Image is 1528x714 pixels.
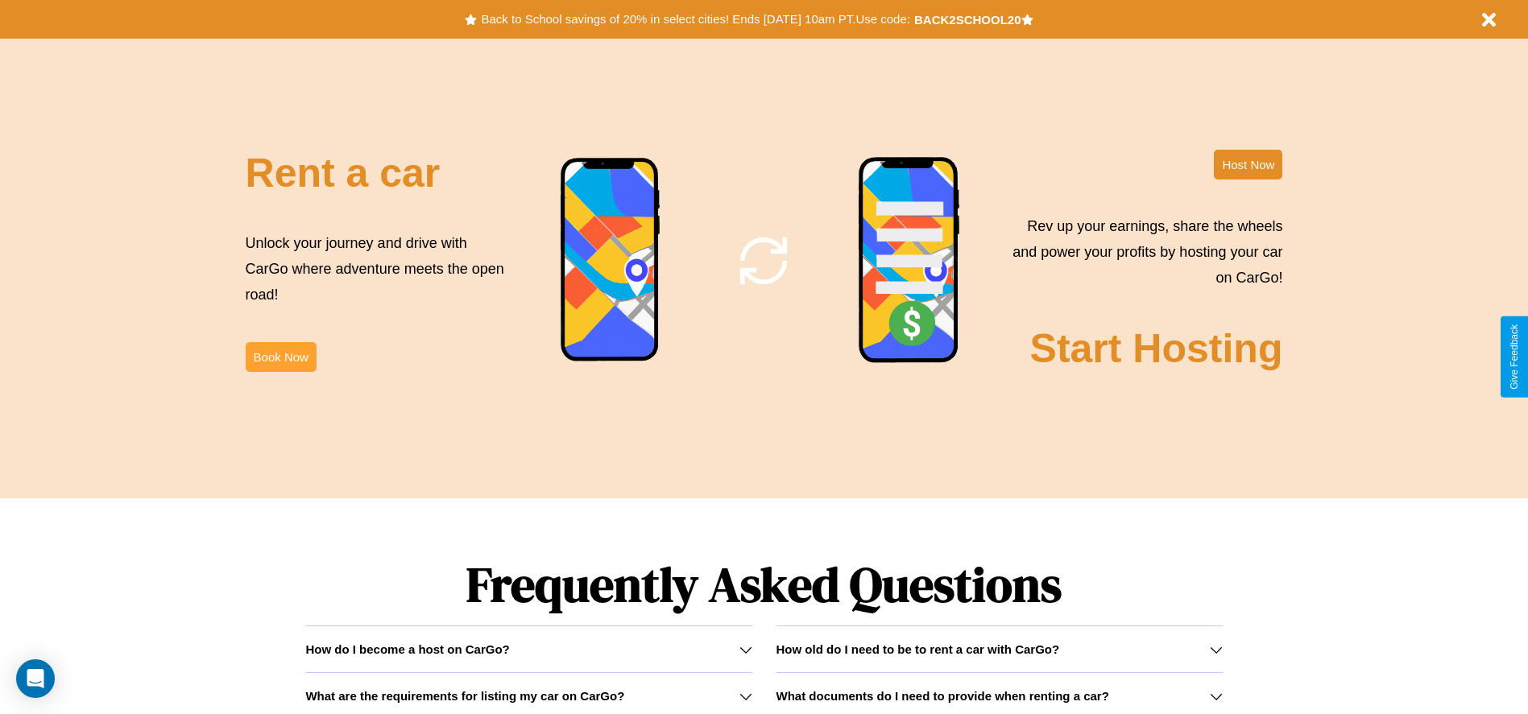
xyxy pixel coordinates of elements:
[1003,213,1282,291] p: Rev up your earnings, share the wheels and power your profits by hosting your car on CarGo!
[16,659,55,698] div: Open Intercom Messenger
[305,543,1222,625] h1: Frequently Asked Questions
[776,689,1109,703] h3: What documents do I need to provide when renting a car?
[246,150,441,196] h2: Rent a car
[858,156,961,365] img: phone
[305,642,509,656] h3: How do I become a host on CarGo?
[1030,325,1283,372] h2: Start Hosting
[1509,324,1520,390] div: Give Feedback
[776,642,1060,656] h3: How old do I need to be to rent a car with CarGo?
[914,13,1021,27] b: BACK2SCHOOL20
[246,230,510,308] p: Unlock your journey and drive with CarGo where adventure meets the open road!
[246,342,317,372] button: Book Now
[1214,150,1282,180] button: Host Now
[560,157,661,364] img: phone
[305,689,624,703] h3: What are the requirements for listing my car on CarGo?
[477,8,913,31] button: Back to School savings of 20% in select cities! Ends [DATE] 10am PT.Use code:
